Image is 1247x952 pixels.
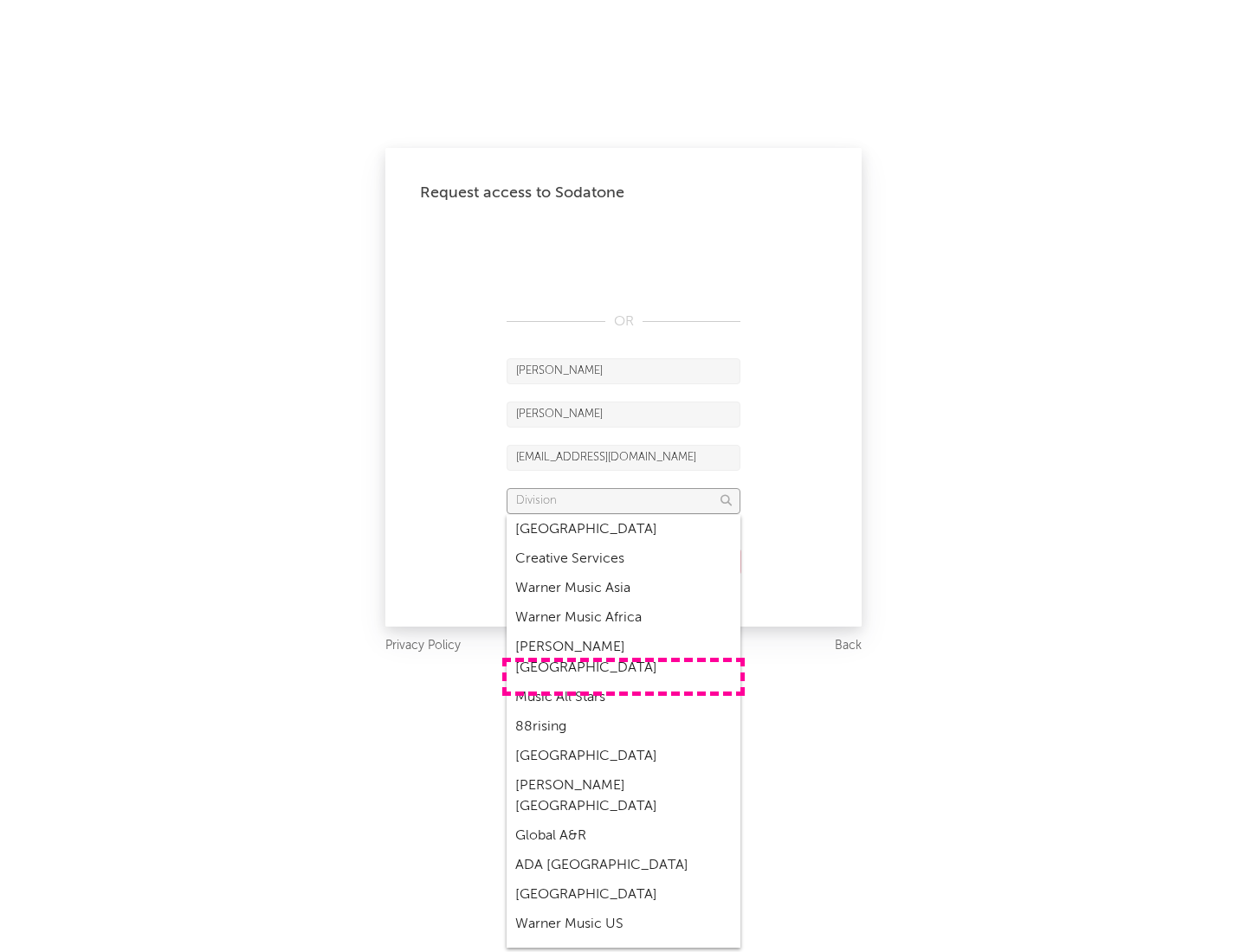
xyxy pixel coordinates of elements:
[507,312,740,332] div: OR
[507,574,740,603] div: Warner Music Asia
[385,635,461,657] a: Privacy Policy
[507,880,740,910] div: [GEOGRAPHIC_DATA]
[507,488,740,514] input: Division
[507,402,740,428] input: Last Name
[507,771,740,821] div: [PERSON_NAME] [GEOGRAPHIC_DATA]
[835,635,862,657] a: Back
[507,515,740,544] div: [GEOGRAPHIC_DATA]
[507,742,740,771] div: [GEOGRAPHIC_DATA]
[507,445,740,471] input: Email
[507,683,740,712] div: Music All Stars
[507,358,740,384] input: First Name
[507,851,740,880] div: ADA [GEOGRAPHIC_DATA]
[507,603,740,633] div: Warner Music Africa
[507,712,740,742] div: 88rising
[507,910,740,939] div: Warner Music US
[507,633,740,683] div: [PERSON_NAME] [GEOGRAPHIC_DATA]
[420,183,827,203] div: Request access to Sodatone
[507,544,740,574] div: Creative Services
[507,821,740,851] div: Global A&R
